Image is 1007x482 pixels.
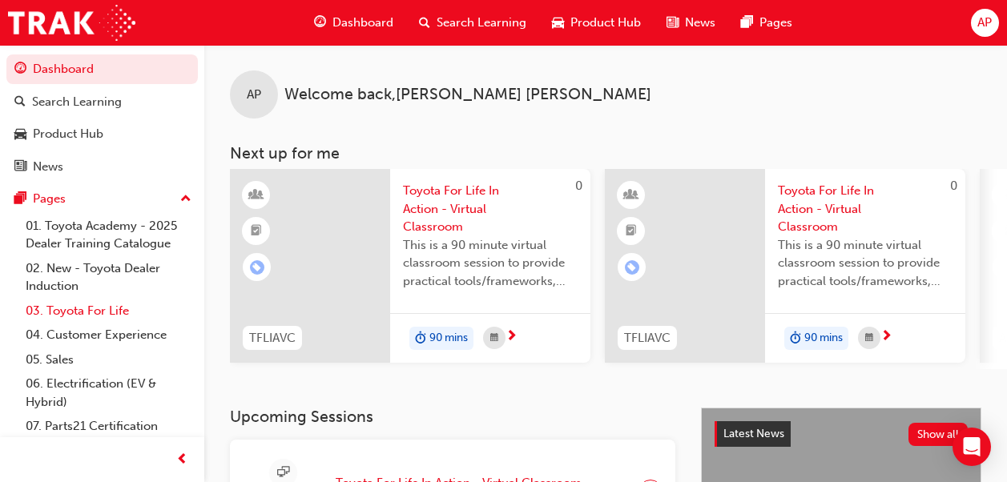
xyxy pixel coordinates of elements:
a: 0TFLIAVCToyota For Life In Action - Virtual ClassroomThis is a 90 minute virtual classroom sessio... [605,169,965,363]
span: learningResourceType_INSTRUCTOR_LED-icon [251,185,262,206]
span: news-icon [667,13,679,33]
a: news-iconNews [654,6,728,39]
span: guage-icon [314,13,326,33]
span: search-icon [419,13,430,33]
span: prev-icon [176,450,188,470]
span: next-icon [506,330,518,344]
span: TFLIAVC [249,329,296,347]
span: This is a 90 minute virtual classroom session to provide practical tools/frameworks, behaviours a... [403,236,578,291]
div: Open Intercom Messenger [953,428,991,466]
span: News [685,14,715,32]
a: 01. Toyota Academy - 2025 Dealer Training Catalogue [19,214,198,256]
div: Search Learning [32,93,122,111]
a: 04. Customer Experience [19,323,198,347]
span: car-icon [552,13,564,33]
span: 0 [950,179,957,193]
img: Trak [8,5,135,41]
span: news-icon [14,160,26,175]
div: News [33,158,63,176]
span: pages-icon [741,13,753,33]
span: car-icon [14,127,26,142]
a: pages-iconPages [728,6,805,39]
div: Product Hub [33,125,103,143]
button: DashboardSearch LearningProduct HubNews [6,51,198,184]
span: calendar-icon [865,328,873,348]
button: Pages [6,184,198,214]
a: guage-iconDashboard [301,6,406,39]
span: calendar-icon [490,328,498,348]
span: duration-icon [790,328,801,349]
span: 0 [575,179,582,193]
a: 06. Electrification (EV & Hybrid) [19,372,198,414]
span: learningResourceType_INSTRUCTOR_LED-icon [626,185,637,206]
a: 05. Sales [19,347,198,372]
a: car-iconProduct Hub [539,6,654,39]
a: Latest NewsShow all [715,421,968,447]
span: duration-icon [415,328,426,349]
span: 90 mins [429,329,468,347]
span: Toyota For Life In Action - Virtual Classroom [778,182,953,236]
a: 02. New - Toyota Dealer Induction [19,256,198,299]
div: Pages [33,190,66,208]
h3: Next up for me [204,144,1007,163]
span: Latest News [723,427,784,440]
span: next-icon [880,330,892,344]
span: Toyota For Life In Action - Virtual Classroom [403,182,578,236]
span: TFLIAVC [624,329,671,347]
a: 03. Toyota For Life [19,299,198,323]
span: AP [247,86,261,104]
span: Dashboard [332,14,393,32]
button: AP [971,9,999,37]
span: search-icon [14,95,26,110]
a: Product Hub [6,119,198,149]
span: up-icon [180,189,191,210]
h3: Upcoming Sessions [230,408,675,426]
span: 90 mins [804,329,843,347]
button: Show all [908,423,969,446]
span: AP [977,14,992,32]
span: booktick-icon [626,221,637,242]
span: booktick-icon [251,221,262,242]
span: Pages [759,14,792,32]
span: Search Learning [437,14,526,32]
a: search-iconSearch Learning [406,6,539,39]
a: 0TFLIAVCToyota For Life In Action - Virtual ClassroomThis is a 90 minute virtual classroom sessio... [230,169,590,363]
span: guage-icon [14,62,26,77]
span: Welcome back , [PERSON_NAME] [PERSON_NAME] [284,86,651,104]
span: Product Hub [570,14,641,32]
span: This is a 90 minute virtual classroom session to provide practical tools/frameworks, behaviours a... [778,236,953,291]
span: pages-icon [14,192,26,207]
span: learningRecordVerb_ENROLL-icon [625,260,639,275]
a: Search Learning [6,87,198,117]
a: News [6,152,198,182]
a: Dashboard [6,54,198,84]
span: learningRecordVerb_ENROLL-icon [250,260,264,275]
a: 07. Parts21 Certification [19,414,198,439]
